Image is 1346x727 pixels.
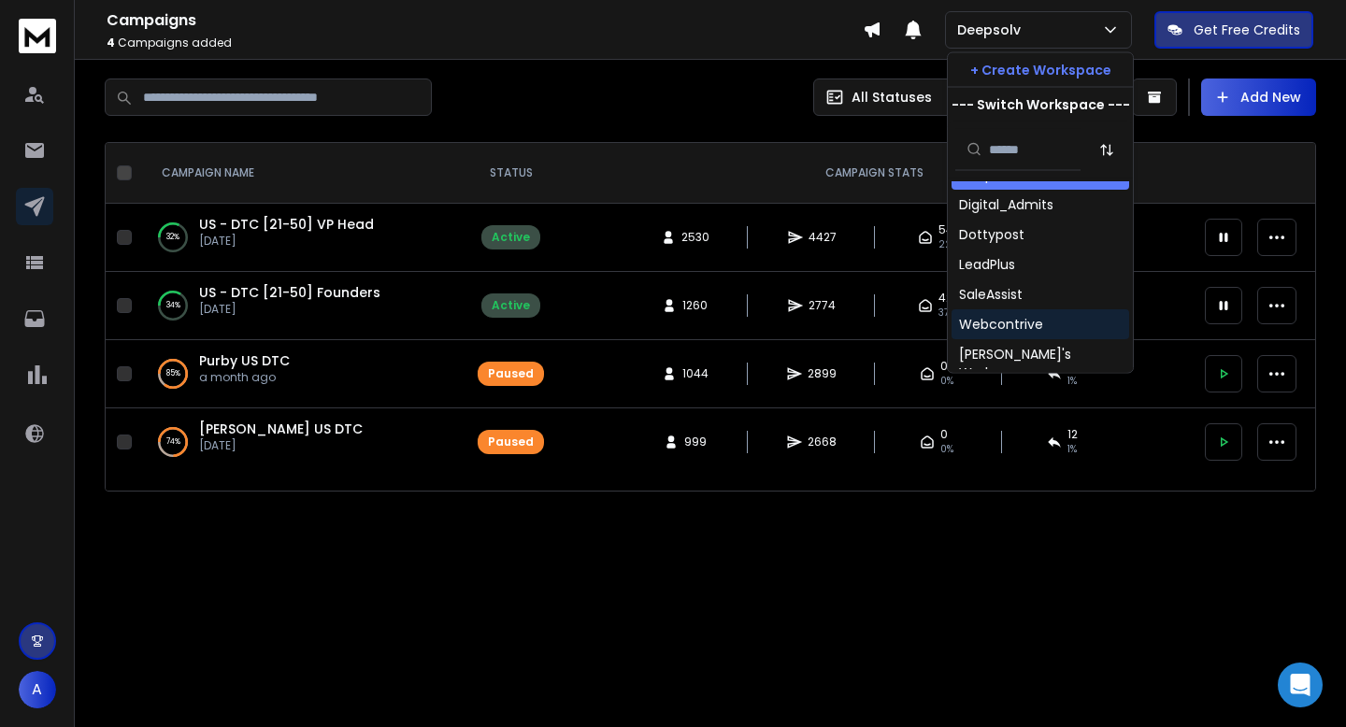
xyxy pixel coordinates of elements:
img: logo [19,19,56,53]
span: 1044 [682,366,709,381]
p: All Statuses [852,88,932,107]
span: 0% [940,374,953,389]
div: Active [492,230,530,245]
p: [DATE] [199,234,374,249]
th: STATUS [466,143,555,204]
p: a month ago [199,370,290,385]
p: Campaigns added [107,36,863,50]
span: 22 % [938,237,958,252]
span: 1260 [682,298,708,313]
button: A [19,671,56,708]
p: --- Switch Workspace --- [952,95,1130,114]
span: 426 [938,291,960,306]
span: 37 % [938,306,955,321]
th: CAMPAIGN STATS [555,143,1194,204]
p: 74 % [166,433,180,451]
th: CAMPAIGN NAME [139,143,466,204]
span: 1 % [1067,442,1077,457]
span: 548 [938,222,961,237]
td: 85%Purby US DTCa month ago [139,340,466,408]
p: 32 % [166,228,179,247]
button: + Create Workspace [948,53,1133,87]
div: Paused [488,366,534,381]
span: 2530 [681,230,709,245]
p: Get Free Credits [1194,21,1300,39]
a: [PERSON_NAME] US DTC [199,420,363,438]
td: 34%US - DTC [21-50] Founders[DATE] [139,272,466,340]
span: 12 [1067,427,1078,442]
span: 2668 [808,435,837,449]
button: Sort by Sort A-Z [1088,131,1125,168]
span: 2774 [809,298,836,313]
p: [DATE] [199,438,363,453]
h1: Campaigns [107,9,863,32]
span: 4427 [809,230,837,245]
p: 34 % [166,296,180,315]
button: Get Free Credits [1154,11,1313,49]
a: US - DTC [21-50] VP Head [199,215,374,234]
a: US - DTC [21-50] Founders [199,283,380,302]
div: Webcontrive [959,315,1043,334]
td: 32%US - DTC [21-50] VP Head[DATE] [139,204,466,272]
p: 85 % [166,364,180,383]
span: 2899 [808,366,837,381]
span: 999 [684,435,707,449]
p: Deepsolv [957,21,1028,39]
div: Open Intercom Messenger [1278,663,1323,707]
span: 0 [940,359,948,374]
p: + Create Workspace [970,61,1111,79]
div: SaleAssist [959,285,1023,304]
div: Digital_Admits [959,195,1053,214]
div: Paused [488,435,534,449]
span: 0 [940,427,948,442]
span: 0% [940,442,953,457]
p: [DATE] [199,302,380,317]
span: 1 % [1067,374,1077,389]
button: Add New [1201,78,1316,116]
div: Dottypost [959,225,1024,244]
div: [PERSON_NAME]'s Workspace [959,345,1122,382]
td: 74%[PERSON_NAME] US DTC[DATE] [139,408,466,477]
a: Purby US DTC [199,351,290,370]
div: Active [492,298,530,313]
div: LeadPlus [959,255,1015,274]
span: 4 [107,35,115,50]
